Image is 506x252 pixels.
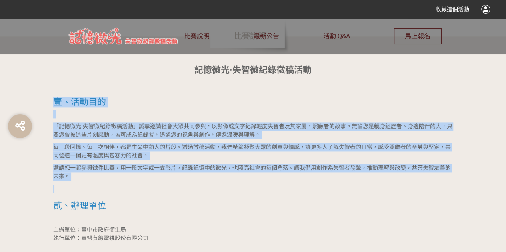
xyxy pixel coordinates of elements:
span: 壹、活動目的 [53,97,106,107]
span: 收藏這個活動 [436,6,469,12]
a: 比賽說明 [184,18,210,54]
strong: 記憶微光·失智微紀錄徵稿活動 [194,65,312,75]
img: 記憶微光．失智微紀錄徵稿活動 [64,27,184,47]
span: 邀請您一起參與徵件比賽，用一段文字或一支影片，記錄記憶中的微光，也照亮社會的每個角落。讓我們用創作為失智者發聲，推動理解與改變，共築失智友善的未來。 [53,165,451,179]
span: 貳、辦理單位 [53,201,106,211]
button: 馬上報名 [394,28,442,44]
span: 最新公告 [254,32,279,40]
span: 「記憶微光·失智微紀錄徵稿活動」誠摯邀請社會大眾共同參與，以影像或文字紀錄輕度失智者及其家屬、照顧者的故事。無論您是親身經歷者、身邊陪伴的人，只要您曾被這些片刻感動，皆可成為記錄者，透過您的視角... [53,123,452,138]
span: 比賽說明 [184,32,210,40]
span: 主辦單位：臺中市政府衛生局 [53,226,126,233]
a: 活動 Q&A [323,18,350,54]
span: 執行單位：豐盟有線電視股份有限公司 [53,235,148,241]
span: 活動 Q&A [323,32,350,40]
span: 每一段回憶、每一次相伴，都是生命中動人的片段。透過徵稿活動，我們希望凝聚大眾的創意與情感，讓更多人了解失智者的日常，感受照顧者的辛勞與堅定，共同營造一個更有溫度與包容力的社會。 [53,144,451,159]
span: 馬上報名 [405,32,430,40]
a: 最新公告 [254,18,279,54]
